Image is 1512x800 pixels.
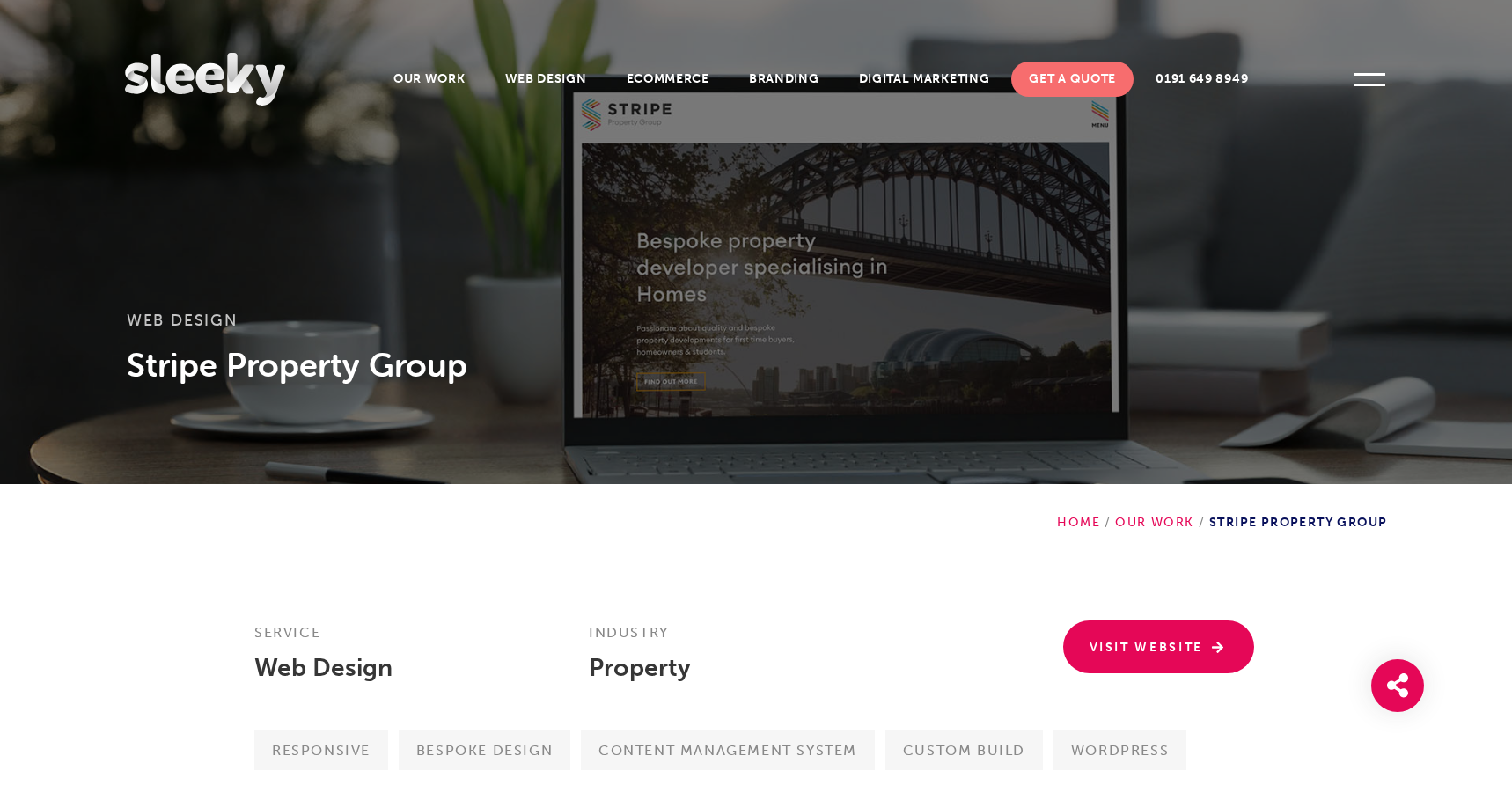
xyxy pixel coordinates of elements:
[488,62,605,97] a: Web Design
[1011,62,1134,97] a: Get A Quote
[127,310,238,330] a: Web Design
[1100,515,1115,530] span: /
[125,53,285,106] img: Sleeky Web Design Newcastle
[376,62,483,97] a: Our Work
[841,62,1008,97] a: Digital Marketing
[731,62,837,97] a: Branding
[254,730,388,770] span: Responsive
[581,730,875,770] span: Content management system
[127,343,1385,387] h1: Stripe Property Group
[609,62,727,97] a: Ecommerce
[399,730,570,770] span: Bespoke Design
[589,624,669,641] strong: Industry
[1115,515,1193,530] a: Our Work
[254,624,320,641] strong: Service
[1057,515,1100,530] a: Home
[1138,62,1266,97] a: 0191 649 8949
[885,730,1043,770] span: Custom build
[1063,620,1255,673] a: Visit Website
[589,653,691,682] a: Property
[1057,484,1387,530] div: Stripe Property Group
[1053,730,1186,770] span: Wordpress
[1194,515,1209,530] span: /
[254,653,393,682] a: Web Design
